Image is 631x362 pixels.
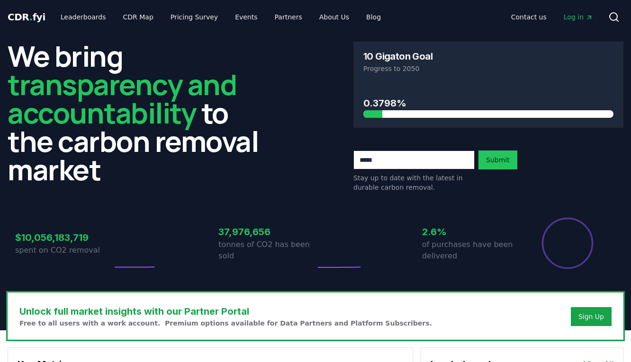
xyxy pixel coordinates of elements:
nav: Main [504,9,601,26]
button: Sign Up [571,307,612,326]
h3: 2.6% [422,225,519,239]
h3: 0.3798% [363,96,613,110]
a: CDR Map [116,9,161,26]
p: Stay up to date with the latest in durable carbon removal. [353,173,475,192]
a: CDR.fyi [8,10,45,24]
a: Log in [556,9,601,26]
a: Blog [359,9,388,26]
nav: Main [53,9,388,26]
span: Log in [564,12,593,22]
a: Partners [267,9,310,26]
span: . [29,11,33,23]
div: Percentage of sales delivered [541,217,594,270]
a: Leaderboards [53,9,114,26]
button: Submit [478,150,517,169]
a: About Us [312,9,357,26]
h3: 10 Gigaton Goal [363,52,433,61]
p: tonnes of CO2 has been sold [218,239,315,262]
p: spent on CO2 removal [15,245,112,256]
h3: 37,976,656 [218,225,315,239]
p: of purchases have been delivered [422,239,519,262]
span: CDR fyi [8,11,45,23]
p: Progress to 2050 [363,64,613,73]
span: transparency and accountability [8,65,236,132]
a: Sign Up [578,312,604,321]
a: Contact us [504,9,554,26]
h3: $10,056,183,719 [15,230,112,245]
p: Free to all users with a work account. Premium options available for Data Partners and Platform S... [19,318,432,328]
a: Events [227,9,265,26]
h2: We bring to the carbon removal market [8,42,278,184]
h3: Unlock full market insights with our Partner Portal [19,304,432,318]
a: Pricing Survey [163,9,225,26]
